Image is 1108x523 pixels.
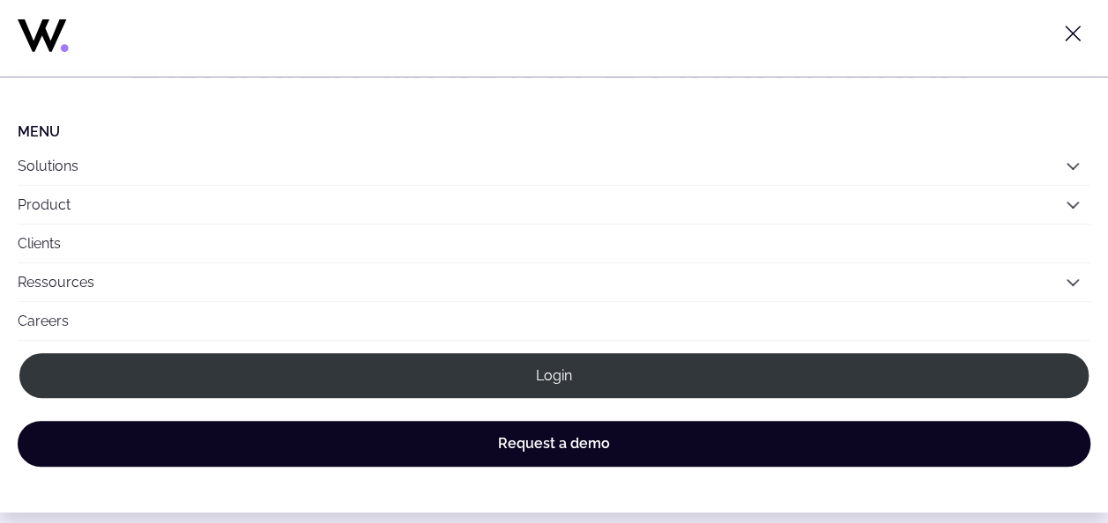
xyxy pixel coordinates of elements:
a: Request a demo [18,421,1090,467]
button: Ressources [18,263,1090,301]
a: Product [18,196,71,213]
a: Careers [18,302,1090,340]
button: Product [18,186,1090,224]
button: Toggle menu [1055,16,1090,51]
a: Login [18,351,1090,400]
li: Menu [18,123,1090,140]
a: Clients [18,225,1090,262]
iframe: Chatbot [992,407,1083,498]
button: Solutions [18,147,1090,185]
a: Ressources [18,274,94,291]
